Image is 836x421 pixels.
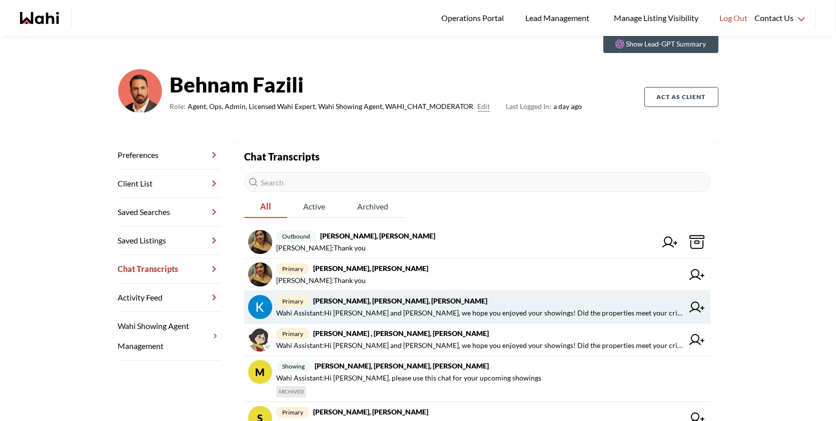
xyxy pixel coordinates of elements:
span: ARCHIVED [276,386,306,397]
span: Archived [341,196,404,217]
span: [PERSON_NAME] : Thank you [276,274,366,286]
button: All [244,196,287,218]
strong: [PERSON_NAME] , [PERSON_NAME], [PERSON_NAME] [313,329,489,337]
a: primary[PERSON_NAME] , [PERSON_NAME], [PERSON_NAME]Wahi Assistant:Hi [PERSON_NAME] and [PERSON_NA... [244,323,710,356]
span: Log Out [719,11,747,24]
a: Mshowing[PERSON_NAME], [PERSON_NAME], [PERSON_NAME]Wahi Assistant:Hi [PERSON_NAME], please use th... [244,356,710,402]
strong: Behnam Fazili [170,69,582,99]
span: Agent, Ops, Admin, Licensed Wahi Expert, Wahi Showing Agent, WAHI_CHAT_MODERATOR [188,100,474,112]
a: Preferences [118,141,220,169]
span: primary [276,263,309,274]
a: primary[PERSON_NAME], [PERSON_NAME], [PERSON_NAME]Wahi Assistant:Hi [PERSON_NAME] and [PERSON_NAM... [244,291,710,323]
button: Archived [341,196,404,218]
strong: Chat Transcripts [244,150,320,162]
strong: [PERSON_NAME], [PERSON_NAME] [313,264,428,272]
span: primary [276,406,309,418]
strong: [PERSON_NAME], [PERSON_NAME] [313,407,428,416]
span: Last Logged In: [506,102,552,110]
strong: [PERSON_NAME], [PERSON_NAME] [320,231,435,240]
span: primary [276,328,309,339]
span: [PERSON_NAME] : Thank you [276,242,366,254]
a: Wahi homepage [20,12,59,24]
span: showing [276,360,311,372]
button: Show Lead-GPT Summary [603,35,718,53]
span: Operations Portal [441,11,507,24]
button: Act as Client [644,87,718,107]
a: Activity Feed [118,283,220,312]
a: Client List [118,169,220,198]
strong: [PERSON_NAME], [PERSON_NAME], [PERSON_NAME] [313,296,487,305]
div: M [248,360,272,384]
span: Role: [170,100,186,112]
span: Active [287,196,341,217]
a: Wahi Showing Agent Management [118,312,220,360]
img: chat avatar [248,295,272,319]
span: Wahi Assistant : Hi [PERSON_NAME] and [PERSON_NAME], we hope you enjoyed your showings! Did the p... [276,339,683,351]
span: Wahi Assistant : Hi [PERSON_NAME] and [PERSON_NAME], we hope you enjoyed your showings! Did the p... [276,307,683,319]
img: cf9ae410c976398e.png [118,69,162,113]
button: Active [287,196,341,218]
button: Edit [478,100,490,112]
span: primary [276,295,309,307]
span: All [244,196,287,217]
strong: [PERSON_NAME], [PERSON_NAME], [PERSON_NAME] [315,361,489,370]
span: Wahi Assistant : Hi [PERSON_NAME], please use this chat for your upcoming showings [276,372,541,384]
input: Search [244,172,710,192]
span: Lead Management [525,11,593,24]
span: a day ago [506,100,582,112]
a: Saved Listings [118,226,220,255]
span: outbound [276,230,316,242]
img: chat avatar [248,262,272,286]
a: outbound[PERSON_NAME], [PERSON_NAME][PERSON_NAME]:Thank you [244,226,710,258]
a: Chat Transcripts [118,255,220,283]
p: Show Lead-GPT Summary [626,39,706,49]
a: Saved Searches [118,198,220,226]
img: chat avatar [248,327,272,351]
a: primary[PERSON_NAME], [PERSON_NAME][PERSON_NAME]:Thank you [244,258,710,291]
img: chat avatar [248,230,272,254]
span: Manage Listing Visibility [611,11,701,24]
